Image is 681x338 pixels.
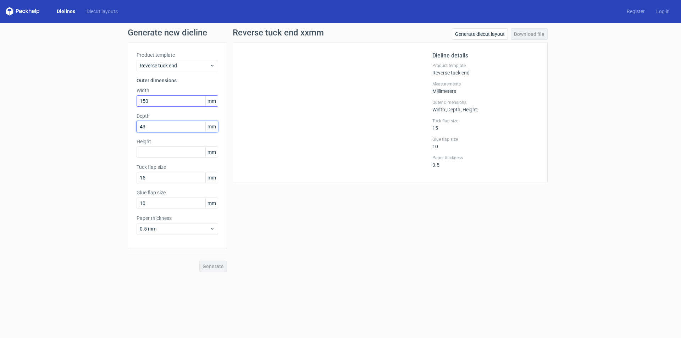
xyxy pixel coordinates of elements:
[432,63,539,76] div: Reverse tuck end
[137,87,218,94] label: Width
[233,28,324,37] h1: Reverse tuck end xxmm
[621,8,650,15] a: Register
[51,8,81,15] a: Dielines
[137,77,218,84] h3: Outer dimensions
[205,172,218,183] span: mm
[205,121,218,132] span: mm
[81,8,123,15] a: Diecut layouts
[432,137,539,142] label: Glue flap size
[432,81,539,87] label: Measurements
[650,8,675,15] a: Log in
[432,100,539,105] label: Outer Dimensions
[205,96,218,106] span: mm
[137,138,218,145] label: Height
[137,112,218,120] label: Depth
[137,164,218,171] label: Tuck flap size
[137,189,218,196] label: Glue flap size
[446,107,461,112] span: , Depth :
[140,225,210,232] span: 0.5 mm
[432,137,539,149] div: 10
[432,51,539,60] h2: Dieline details
[432,155,539,168] div: 0.5
[452,28,508,40] a: Generate diecut layout
[205,198,218,209] span: mm
[128,28,553,37] h1: Generate new dieline
[432,63,539,68] label: Product template
[140,62,210,69] span: Reverse tuck end
[461,107,478,112] span: , Height :
[137,215,218,222] label: Paper thickness
[137,51,218,59] label: Product template
[432,81,539,94] div: Millimeters
[432,118,539,131] div: 15
[432,118,539,124] label: Tuck flap size
[432,107,446,112] span: Width :
[205,147,218,157] span: mm
[432,155,539,161] label: Paper thickness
